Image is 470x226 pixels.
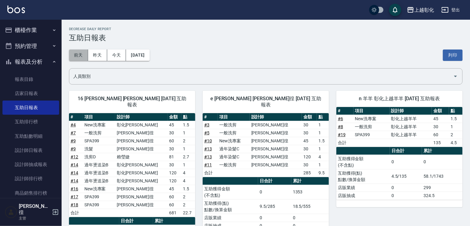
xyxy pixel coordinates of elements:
[168,113,181,121] th: 金額
[432,123,449,131] td: 30
[302,121,317,129] td: 30
[88,50,107,61] button: 昨天
[115,129,168,137] td: [PERSON_NAME]徨
[336,107,463,147] table: a dense table
[69,209,83,217] td: 合計
[291,185,329,199] td: 1353
[390,147,422,155] th: 日合計
[432,131,449,139] td: 60
[354,115,390,123] td: New洗專案
[203,113,218,121] th: #
[338,132,346,137] a: #19
[204,162,212,167] a: #11
[317,161,329,169] td: 1
[338,124,343,129] a: #8
[115,121,168,129] td: 彰化[PERSON_NAME]
[354,131,390,139] td: SPA399
[258,199,291,214] td: 9.5/285
[2,172,59,186] a: 設計師排行榜
[153,217,195,225] th: 累計
[126,50,149,61] button: [DATE]
[204,154,212,159] a: #13
[317,169,329,177] td: 9.5
[83,145,115,153] td: 洗髮
[250,153,302,161] td: [PERSON_NAME]徨
[336,155,390,169] td: 互助獲得金額 (不含點)
[71,162,78,167] a: #14
[218,137,250,145] td: New洗專案
[181,161,195,169] td: 1
[2,129,59,143] a: 互助點數明細
[449,107,463,115] th: 點
[72,71,451,82] input: 人員名稱
[107,50,126,61] button: 今天
[432,115,449,123] td: 45
[218,129,250,137] td: 一般洗剪
[336,169,390,184] td: 互助獲得(點) 點數/換算金額
[83,113,115,121] th: 項目
[168,153,181,161] td: 81
[203,214,258,222] td: 店販業績
[354,107,390,115] th: 項目
[181,185,195,193] td: 1.5
[204,122,209,127] a: #3
[432,107,449,115] th: 金額
[2,86,59,101] a: 店家日報表
[71,138,76,143] a: #9
[181,145,195,153] td: 1
[181,137,195,145] td: 2
[258,185,291,199] td: 0
[115,185,168,193] td: [PERSON_NAME]徨
[218,161,250,169] td: 一般洗剪
[71,146,76,151] a: #9
[71,170,78,175] a: #14
[210,96,322,108] span: e [PERSON_NAME] [PERSON_NAME]徨 [DATE] 互助報表
[218,153,250,161] td: 過年染髮C
[2,186,59,200] a: 商品銷售排行榜
[2,54,59,70] button: 報表及分析
[344,96,455,102] span: n 羊羊 彰化上越羊羊 [DATE] 互助報表
[2,72,59,86] a: 報表目錄
[83,169,115,177] td: 過年燙送染B
[115,193,168,201] td: [PERSON_NAME]徨
[83,177,115,185] td: 過年燙送染B
[204,138,212,143] a: #10
[336,147,463,200] table: a dense table
[115,169,168,177] td: 彰化[PERSON_NAME]
[115,177,168,185] td: 彰化[PERSON_NAME]
[168,201,181,209] td: 60
[115,161,168,169] td: 彰化[PERSON_NAME]
[76,96,188,108] span: 16 [PERSON_NAME] [PERSON_NAME] [DATE] 互助報表
[115,113,168,121] th: 設計師
[83,201,115,209] td: SPA399
[336,192,390,200] td: 店販抽成
[390,155,422,169] td: 0
[2,115,59,129] a: 互助排行榜
[203,199,258,214] td: 互助獲得(點) 點數/換算金額
[2,22,59,38] button: 櫃檯作業
[83,185,115,193] td: New洗專案
[71,154,78,159] a: #12
[168,129,181,137] td: 30
[83,137,115,145] td: SPA399
[302,161,317,169] td: 30
[390,184,422,192] td: 0
[69,113,83,121] th: #
[168,169,181,177] td: 120
[69,113,195,217] table: a dense table
[115,153,168,161] td: 賴瑩婕
[71,202,78,207] a: #18
[83,129,115,137] td: 一般洗剪
[439,4,463,16] button: 登出
[181,153,195,161] td: 2.7
[181,121,195,129] td: 1.5
[250,113,302,121] th: 設計師
[414,6,434,14] div: 上越彰化
[422,155,463,169] td: 0
[302,153,317,161] td: 120
[181,169,195,177] td: 4
[302,145,317,153] td: 30
[168,161,181,169] td: 30
[69,27,463,31] h2: Decrease Daily Report
[168,193,181,201] td: 60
